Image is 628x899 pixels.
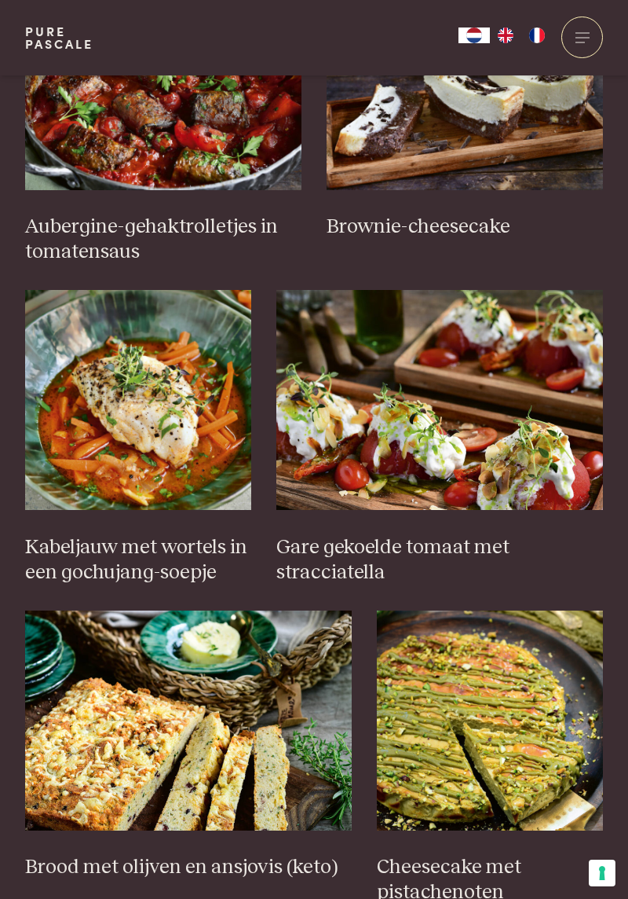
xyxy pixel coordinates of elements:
[327,215,603,240] h3: Brownie-cheesecake
[25,290,251,510] img: Kabeljauw met wortels in een gochujang-soepje
[521,28,553,43] a: FR
[25,215,301,265] h3: Aubergine-gehaktrolletjes in tomatensaus
[276,290,603,585] a: Gare gekoelde tomaat met stracciatella Gare gekoelde tomaat met stracciatella
[458,28,553,43] aside: Language selected: Nederlands
[25,290,251,585] a: Kabeljauw met wortels in een gochujang-soepje Kabeljauw met wortels in een gochujang-soepje
[25,25,93,50] a: PurePascale
[25,611,352,831] img: Brood met olijven en ansjovis (keto)
[377,611,603,831] img: Cheesecake met pistachenoten
[490,28,553,43] ul: Language list
[458,28,490,43] a: NL
[490,28,521,43] a: EN
[458,28,490,43] div: Language
[25,611,352,881] a: Brood met olijven en ansjovis (keto) Brood met olijven en ansjovis (keto)
[276,535,603,585] h3: Gare gekoelde tomaat met stracciatella
[276,290,603,510] img: Gare gekoelde tomaat met stracciatella
[25,535,251,585] h3: Kabeljauw met wortels in een gochujang-soepje
[25,855,352,880] h3: Brood met olijven en ansjovis (keto)
[589,860,615,886] button: Uw voorkeuren voor toestemming voor trackingtechnologieën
